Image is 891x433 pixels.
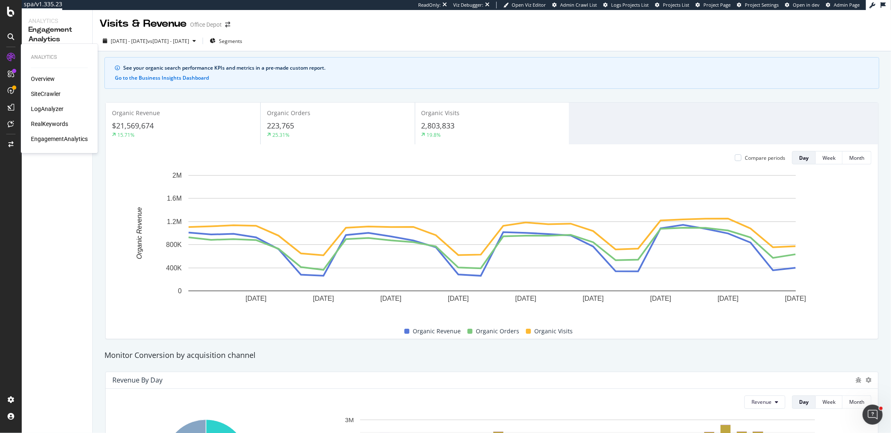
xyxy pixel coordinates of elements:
a: Open Viz Editor [503,2,546,8]
span: vs [DATE] - [DATE] [147,38,189,45]
span: Open in dev [793,2,820,8]
text: [DATE] [381,295,401,302]
a: SiteCrawler [31,90,61,98]
a: Project Settings [737,2,779,8]
button: Day [792,151,816,164]
button: Month [843,395,871,409]
button: Week [816,151,843,164]
a: Admin Crawl List [552,2,597,8]
span: Projects List [663,2,689,8]
span: Organic Revenue [112,109,160,117]
div: arrow-right-arrow-left [225,22,230,28]
button: Day [792,395,816,409]
text: 2M [173,172,182,179]
text: 800K [166,242,182,249]
text: 400K [166,264,182,272]
div: Analytics [28,17,86,25]
a: Projects List [655,2,689,8]
button: [DATE] - [DATE]vs[DATE] - [DATE] [99,34,199,48]
a: RealKeywords [31,120,68,128]
a: Project Page [696,2,731,8]
text: Organic Revenue [136,207,143,259]
text: [DATE] [313,295,334,302]
span: Organic Orders [476,326,519,336]
button: Month [843,151,871,164]
svg: A chart. [112,171,872,316]
text: 0 [178,287,182,295]
div: Week [822,398,835,405]
text: 1.6M [167,195,182,202]
div: See your organic search performance KPIs and metrics in a pre-made custom report. [123,64,869,72]
text: 1.2M [167,218,182,225]
span: Segments [219,38,242,45]
span: Organic Visits [534,326,573,336]
button: Week [816,395,843,409]
div: Compare periods [745,154,785,161]
span: Organic Visits [421,109,460,117]
button: Segments [206,34,246,48]
span: Revenue [751,398,772,405]
text: 3M [345,416,354,423]
text: [DATE] [718,295,739,302]
div: ReadOnly: [418,2,441,8]
div: info banner [104,57,879,89]
div: Week [822,154,835,161]
div: Month [849,398,864,405]
div: Analytics [31,54,88,61]
div: Monitor Conversion by acquisition channel [100,350,883,361]
span: Project Settings [745,2,779,8]
text: [DATE] [785,295,806,302]
text: [DATE] [650,295,671,302]
text: [DATE] [583,295,604,302]
div: 19.8% [427,131,441,138]
div: 15.71% [117,131,135,138]
div: Visits & Revenue [99,17,187,31]
span: 223,765 [267,121,294,131]
span: Organic Revenue [413,326,461,336]
text: [DATE] [448,295,469,302]
a: Logs Projects List [603,2,649,8]
span: Logs Projects List [611,2,649,8]
span: $21,569,674 [112,121,154,131]
a: Open in dev [785,2,820,8]
button: Revenue [744,395,785,409]
span: 2,803,833 [421,121,455,131]
button: Go to the Business Insights Dashboard [115,75,209,81]
div: Month [849,154,864,161]
a: Overview [31,75,55,83]
div: Day [799,154,809,161]
div: Day [799,398,809,405]
div: Office Depot [190,20,222,29]
div: Revenue by Day [112,376,162,384]
span: [DATE] - [DATE] [111,38,147,45]
span: Admin Crawl List [560,2,597,8]
span: Project Page [703,2,731,8]
span: Open Viz Editor [512,2,546,8]
text: [DATE] [515,295,536,302]
div: Viz Debugger: [453,2,483,8]
a: Admin Page [826,2,860,8]
span: Organic Orders [267,109,310,117]
a: EngagementAnalytics [31,135,88,143]
span: Admin Page [834,2,860,8]
text: [DATE] [246,295,267,302]
div: bug [855,377,861,383]
div: 25.31% [272,131,289,138]
div: Engagement Analytics [28,25,86,44]
iframe: Intercom live chat [863,405,883,425]
a: LogAnalyzer [31,105,63,113]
